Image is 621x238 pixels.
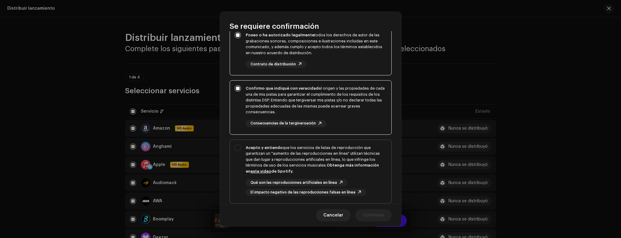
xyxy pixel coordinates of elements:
strong: Poseo o he autorizado legalmente [246,33,314,37]
span: Consecuencias de la tergiversación [251,121,316,125]
div: todos los derechos de autor de las grabaciones sonoras, composiciones e ilustraciones incluidas e... [246,32,387,56]
span: El impacto negativo de las reproducciones falsas en línea [251,190,355,194]
strong: Obtenga más información en de Spotify. [246,163,379,173]
span: Confirmar [363,209,384,221]
div: que los servicios de listas de reproducción que garantizan un "aumento de las reproducciones en l... [246,145,387,174]
p-togglebutton: Acepto y entiendoque los servicios de listas de reproducción que garantizan un "aumento de las re... [230,140,392,204]
div: el origen y las propiedades de cada una de mis pistas para garantizar el cumplimiento de los requ... [246,85,387,115]
a: este video [251,169,271,173]
p-togglebutton: Confirmo que indiqué con veracidadel origen y las propiedades de cada una de mis pistas para gara... [230,80,392,135]
p-togglebutton: Poseo o he autorizado legalmentetodos los derechos de autor de las grabaciones sonoras, composici... [230,27,392,75]
span: Se requiere confirmación [230,21,319,31]
span: Contrato de distribución [251,62,296,66]
strong: Confirmo que indiqué con veracidad [246,86,319,90]
strong: Acepto y entiendo [246,146,283,150]
button: Confirmar [355,209,392,221]
span: Cancelar [323,209,343,221]
span: Qué son las reproducciones artificiales en línea [251,181,337,185]
button: Cancelar [316,209,351,221]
